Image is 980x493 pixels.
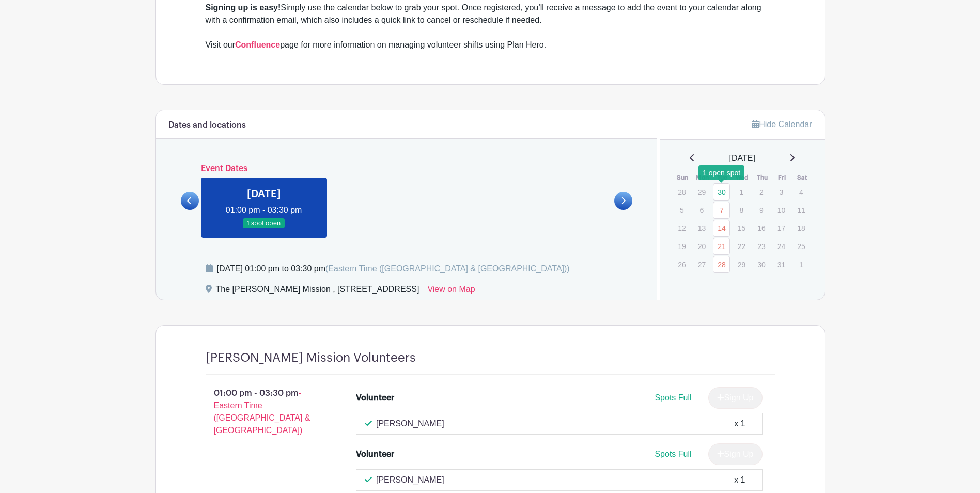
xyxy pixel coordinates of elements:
div: x 1 [734,418,745,430]
p: 9 [753,202,770,218]
p: 01:00 pm - 03:30 pm [189,383,340,441]
th: Thu [752,173,772,183]
p: 29 [693,184,710,200]
h6: Dates and locations [168,120,246,130]
p: 27 [693,256,710,272]
p: 16 [753,220,770,236]
p: 24 [773,238,790,254]
div: Volunteer [356,448,394,460]
p: 25 [792,238,810,254]
p: 10 [773,202,790,218]
span: [DATE] [729,152,755,164]
p: 3 [773,184,790,200]
p: [PERSON_NAME] [376,418,444,430]
p: 20 [693,238,710,254]
p: 30 [753,256,770,272]
p: 13 [693,220,710,236]
span: Spots Full [655,450,691,458]
p: 4 [792,184,810,200]
p: 19 [673,238,690,254]
p: 12 [673,220,690,236]
p: 18 [792,220,810,236]
th: Fri [772,173,792,183]
p: 1 [733,184,750,200]
div: [DATE] 01:00 pm to 03:30 pm [217,263,570,275]
a: 7 [713,202,730,219]
p: 6 [693,202,710,218]
a: Hide Calendar [752,120,812,129]
a: 28 [713,256,730,273]
a: View on Map [427,283,475,300]
p: 8 [733,202,750,218]
th: Sat [792,173,812,183]
p: 1 [792,256,810,272]
a: Confluence [235,40,280,49]
th: Sun [673,173,693,183]
a: 30 [713,183,730,201]
th: Mon [693,173,713,183]
a: 21 [713,238,730,255]
p: 26 [673,256,690,272]
div: 1 open spot [698,165,744,180]
span: Spots Full [655,393,691,402]
a: 14 [713,220,730,237]
p: 23 [753,238,770,254]
p: 15 [733,220,750,236]
p: 11 [792,202,810,218]
p: 31 [773,256,790,272]
span: - Eastern Time ([GEOGRAPHIC_DATA] & [GEOGRAPHIC_DATA]) [214,389,310,435]
p: 28 [673,184,690,200]
p: [PERSON_NAME] [376,474,444,486]
div: Volunteer [356,392,394,404]
div: x 1 [734,474,745,486]
p: 2 [753,184,770,200]
p: 5 [673,202,690,218]
h4: [PERSON_NAME] Mission Volunteers [206,350,416,365]
div: The [PERSON_NAME] Mission , [STREET_ADDRESS] [216,283,419,300]
span: (Eastern Time ([GEOGRAPHIC_DATA] & [GEOGRAPHIC_DATA])) [325,264,570,273]
h6: Event Dates [199,164,615,174]
p: 17 [773,220,790,236]
p: 22 [733,238,750,254]
p: 29 [733,256,750,272]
